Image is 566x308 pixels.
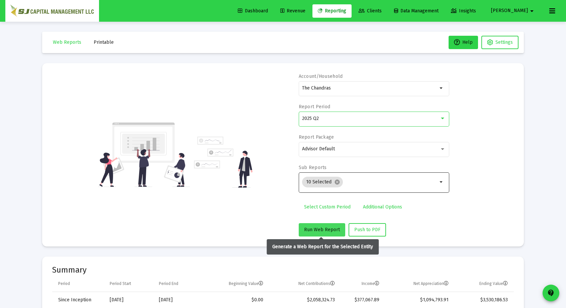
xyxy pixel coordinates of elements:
button: Run Web Report [299,223,345,237]
td: Column Net Contributions [268,276,340,292]
span: Additional Options [363,204,402,210]
span: Insights [451,8,476,14]
div: [DATE] [110,297,150,303]
td: $3,530,186.53 [453,292,514,308]
span: Clients [359,8,382,14]
span: Dashboard [238,8,268,14]
label: Account/Household [299,73,343,79]
span: Select Custom Period [304,204,351,210]
img: reporting [98,122,190,188]
td: $1,094,793.91 [384,292,453,308]
mat-chip: 10 Selected [302,177,343,187]
label: Report Package [299,134,334,140]
mat-chip-list: Selection [302,175,438,189]
div: [DATE] [159,297,196,303]
a: Dashboard [232,4,273,18]
button: Printable [88,36,119,49]
mat-icon: arrow_drop_down [438,178,446,186]
span: Advisor Default [302,146,335,152]
button: [PERSON_NAME] [483,4,544,17]
span: 2025 Q2 [302,116,319,121]
span: [PERSON_NAME] [491,8,528,14]
td: Column Period Start [105,276,154,292]
button: Help [449,36,478,49]
td: Column Period End [154,276,201,292]
button: Push to PDF [349,223,386,237]
span: Revenue [280,8,305,14]
div: Income [362,281,379,286]
span: Help [454,39,473,45]
button: Web Reports [48,36,87,49]
span: Reporting [318,8,346,14]
td: Column Period [52,276,105,292]
td: Column Ending Value [453,276,514,292]
input: Search or select an account or household [302,86,438,91]
td: $377,067.89 [340,292,384,308]
td: Column Net Appreciation [384,276,453,292]
a: Data Management [389,4,444,18]
img: Dashboard [10,4,94,18]
a: Insights [446,4,481,18]
span: Data Management [394,8,439,14]
a: Reporting [312,4,352,18]
mat-icon: cancel [334,179,340,185]
div: Ending Value [479,281,508,286]
span: Push to PDF [354,227,380,233]
div: Period [58,281,70,286]
div: Period End [159,281,178,286]
label: Sub Reports [299,165,327,170]
span: Web Reports [53,39,81,45]
mat-icon: arrow_drop_down [528,4,536,18]
mat-card-title: Summary [52,267,514,273]
span: Run Web Report [304,227,340,233]
div: Net Contributions [298,281,335,286]
div: Period Start [110,281,131,286]
button: Settings [481,36,518,49]
td: $2,058,324.73 [268,292,340,308]
td: Since Inception [52,292,105,308]
mat-icon: contact_support [547,289,555,297]
span: Printable [94,39,114,45]
div: Beginning Value [229,281,263,286]
label: Report Period [299,104,331,110]
td: Column Beginning Value [201,276,268,292]
img: reporting-alt [194,137,253,188]
mat-icon: arrow_drop_down [438,84,446,92]
a: Clients [353,4,387,18]
div: Net Appreciation [413,281,449,286]
a: Revenue [275,4,311,18]
td: $0.00 [201,292,268,308]
td: Column Income [340,276,384,292]
span: Settings [495,39,513,45]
